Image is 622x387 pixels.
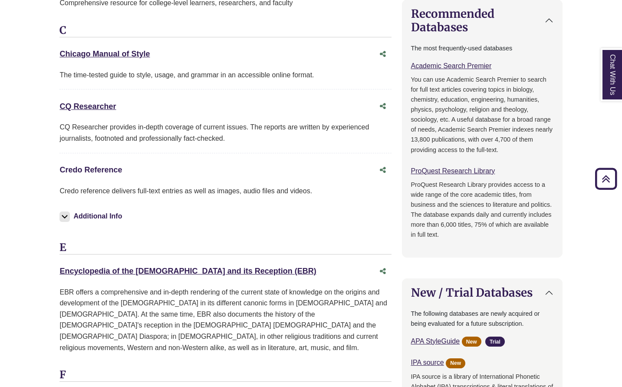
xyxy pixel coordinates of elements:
p: ProQuest Research Library provides access to a wide range of the core academic titles, from busin... [411,180,553,240]
h3: F [59,369,391,382]
button: Additional Info [59,210,125,222]
button: Share this database [374,46,392,63]
span: New [462,337,481,347]
a: Academic Search Premier [411,62,492,69]
span: New [446,358,465,368]
a: CQ Researcher [59,102,116,111]
span: Trial [485,337,505,347]
a: Encyclopedia of the [DEMOGRAPHIC_DATA] and its Reception (EBR) [59,267,316,275]
a: Chicago Manual of Style [59,50,150,58]
a: Credo Reference [59,165,122,174]
h3: E [59,241,391,255]
a: APA StyleGuide [411,337,460,345]
p: The most frequently-used databases [411,43,553,53]
div: The time-tested guide to style, usage, and grammar in an accessible online format. [59,69,391,81]
button: Share this database [374,263,392,280]
p: The following databases are newly acquired or being evaluated for a future subscription. [411,309,553,329]
p: EBR offers a comprehensive and in-depth rendering of the current state of knowledge on the origin... [59,287,391,354]
a: ProQuest Research Library [411,167,495,175]
button: New / Trial Databases [402,279,562,306]
h3: C [59,24,391,37]
a: Back to Top [592,173,620,185]
div: CQ Researcher provides in-depth coverage of current issues. The reports are written by experience... [59,122,391,144]
button: Share this database [374,98,392,115]
p: You can use Academic Search Premier to search for full text articles covering topics in biology, ... [411,75,553,155]
a: IPA source [411,359,444,366]
p: Credo reference delivers full-text entries as well as images, audio files and videos. [59,185,391,197]
button: Share this database [374,162,392,179]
